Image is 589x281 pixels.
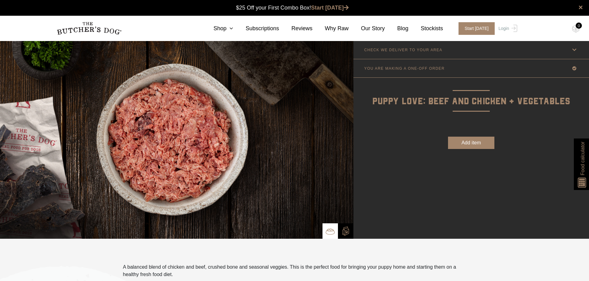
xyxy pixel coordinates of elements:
[448,137,494,149] button: Add item
[576,23,582,29] div: 0
[341,226,350,236] img: TBD_Build-A-Box-2.png
[459,22,495,35] span: Start [DATE]
[311,5,349,11] a: Start [DATE]
[123,263,466,278] p: A balanced blend of chicken and beef, crushed bone and seasonal veggies. This is the perfect food...
[201,24,233,33] a: Shop
[353,78,589,109] p: Puppy Love: Beef and Chicken + Vegetables
[572,25,580,33] img: TBD_Cart-Empty.png
[313,24,349,33] a: Why Raw
[408,24,443,33] a: Stockists
[233,24,279,33] a: Subscriptions
[326,227,335,236] img: TBD_Bowl.png
[364,66,445,71] p: YOU ARE MAKING A ONE-OFF ORDER
[578,4,583,11] a: close
[353,41,589,59] a: CHECK WE DELIVER TO YOUR AREA
[452,22,497,35] a: Start [DATE]
[353,59,589,77] a: YOU ARE MAKING A ONE-OFF ORDER
[364,48,442,52] p: CHECK WE DELIVER TO YOUR AREA
[279,24,313,33] a: Reviews
[579,142,586,175] span: Food calculator
[385,24,408,33] a: Blog
[349,24,385,33] a: Our Story
[497,22,517,35] a: Login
